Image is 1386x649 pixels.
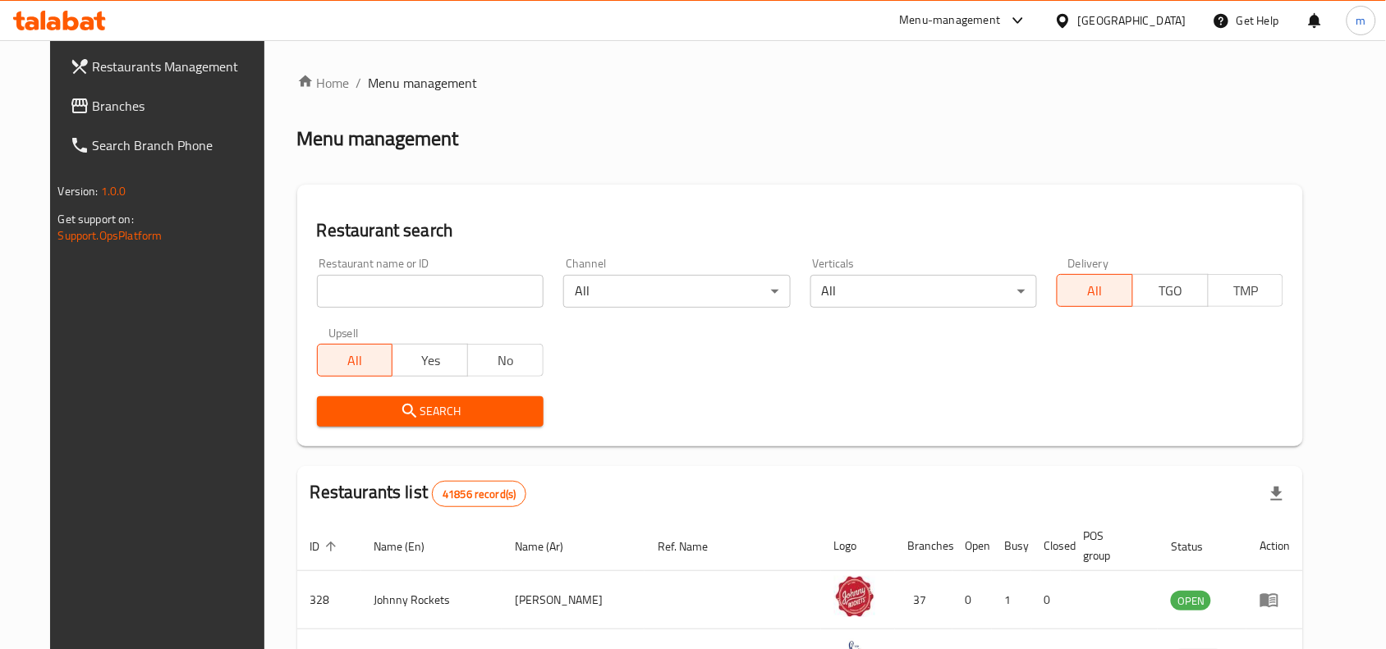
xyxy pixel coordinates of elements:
[374,537,447,556] span: Name (En)
[1078,11,1186,30] div: [GEOGRAPHIC_DATA]
[952,571,992,629] td: 0
[1031,521,1071,571] th: Closed
[1171,591,1211,610] div: OPEN
[101,181,126,202] span: 1.0.0
[330,401,530,422] span: Search
[399,349,461,372] span: Yes
[297,73,1304,93] nav: breadcrumb
[1356,11,1366,30] span: m
[992,571,1031,629] td: 1
[1031,571,1071,629] td: 0
[317,275,544,308] input: Search for restaurant name or ID..
[93,96,268,116] span: Branches
[93,135,268,155] span: Search Branch Phone
[356,73,362,93] li: /
[900,11,1001,30] div: Menu-management
[563,275,790,308] div: All
[992,521,1031,571] th: Busy
[297,126,459,152] h2: Menu management
[297,571,361,629] td: 328
[1215,279,1278,303] span: TMP
[432,481,526,507] div: Total records count
[1257,474,1297,514] div: Export file
[317,344,393,377] button: All
[952,521,992,571] th: Open
[895,521,952,571] th: Branches
[1132,274,1209,307] button: TGO
[369,73,478,93] span: Menu management
[1246,521,1303,571] th: Action
[58,181,99,202] span: Version:
[1260,590,1290,610] div: Menu
[834,576,875,617] img: Johnny Rockets
[392,344,468,377] button: Yes
[57,86,282,126] a: Branches
[317,396,544,427] button: Search
[57,47,282,86] a: Restaurants Management
[515,537,585,556] span: Name (Ar)
[297,73,350,93] a: Home
[658,537,729,556] span: Ref. Name
[433,487,525,502] span: 41856 record(s)
[1208,274,1284,307] button: TMP
[1084,526,1139,565] span: POS group
[810,275,1037,308] div: All
[821,521,895,571] th: Logo
[475,349,537,372] span: No
[1068,258,1109,269] label: Delivery
[1140,279,1202,303] span: TGO
[93,57,268,76] span: Restaurants Management
[895,571,952,629] td: 37
[58,208,134,230] span: Get support on:
[1064,279,1127,303] span: All
[1057,274,1133,307] button: All
[317,218,1284,243] h2: Restaurant search
[328,327,359,339] label: Upsell
[324,349,387,372] span: All
[361,571,503,629] td: Johnny Rockets
[502,571,645,629] td: [PERSON_NAME]
[1171,592,1211,610] span: OPEN
[57,126,282,165] a: Search Branch Phone
[310,480,527,507] h2: Restaurants list
[310,537,342,556] span: ID
[58,225,163,246] a: Support.OpsPlatform
[467,344,544,377] button: No
[1171,537,1224,556] span: Status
